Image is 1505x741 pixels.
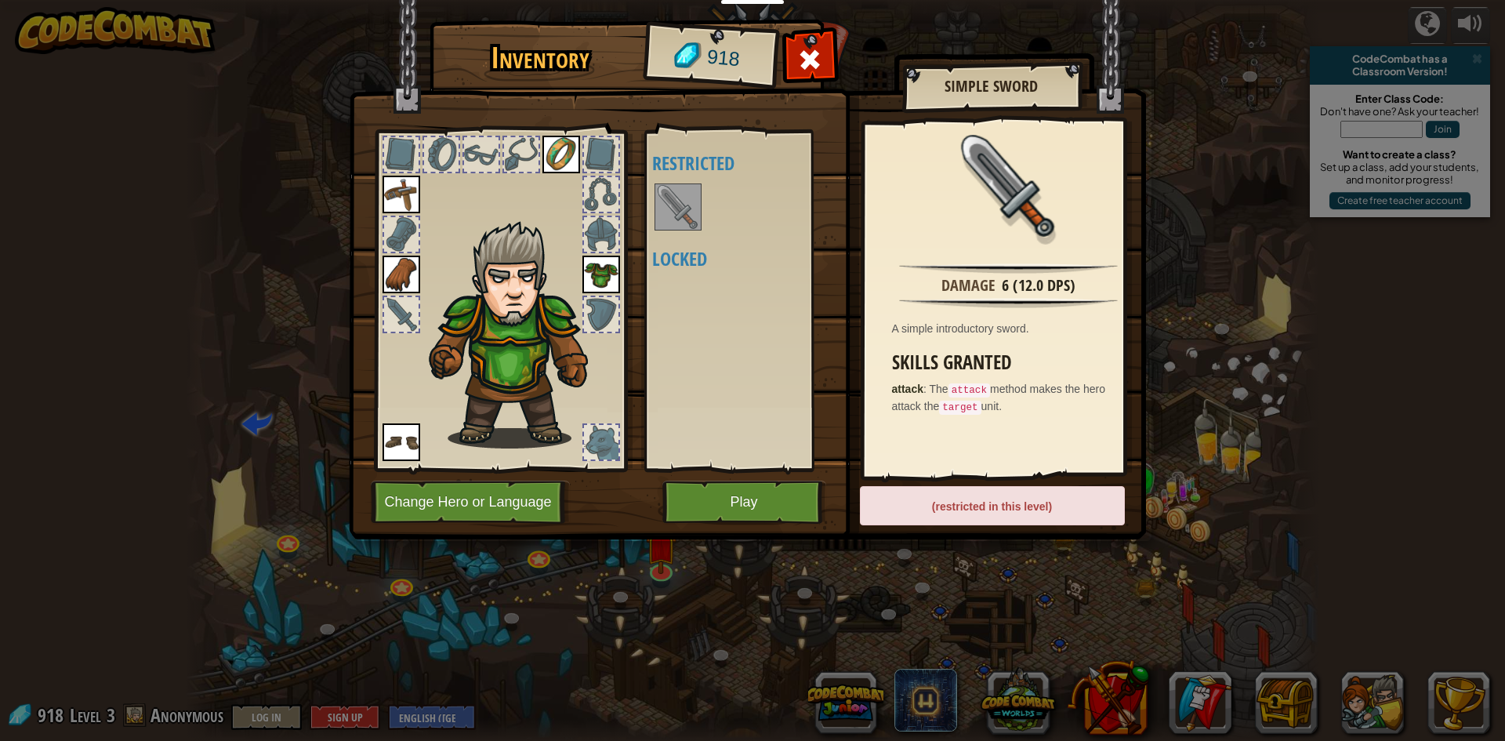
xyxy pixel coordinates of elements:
[705,43,741,74] span: 918
[860,486,1125,525] div: (restricted in this level)
[923,383,930,395] span: :
[652,249,849,269] h4: Locked
[371,481,570,524] button: Change Hero or Language
[582,256,620,293] img: portrait.png
[383,256,420,293] img: portrait.png
[939,401,981,415] code: target
[948,383,990,398] code: attack
[656,185,700,229] img: portrait.png
[383,176,420,213] img: portrait.png
[1002,274,1075,297] div: 6 (12.0 DPS)
[542,136,580,173] img: portrait.png
[899,263,1117,274] img: hr.png
[892,383,1106,412] span: The method makes the hero attack the unit.
[941,274,995,297] div: Damage
[662,481,826,524] button: Play
[652,153,849,173] h4: Restricted
[958,135,1060,237] img: portrait.png
[892,352,1133,373] h3: Skills Granted
[899,298,1117,308] img: hr.png
[441,42,640,74] h1: Inventory
[892,383,923,395] strong: attack
[892,321,1133,336] div: A simple introductory sword.
[422,220,614,449] img: hair_m2.png
[383,423,420,461] img: portrait.png
[918,78,1065,95] h2: Simple Sword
